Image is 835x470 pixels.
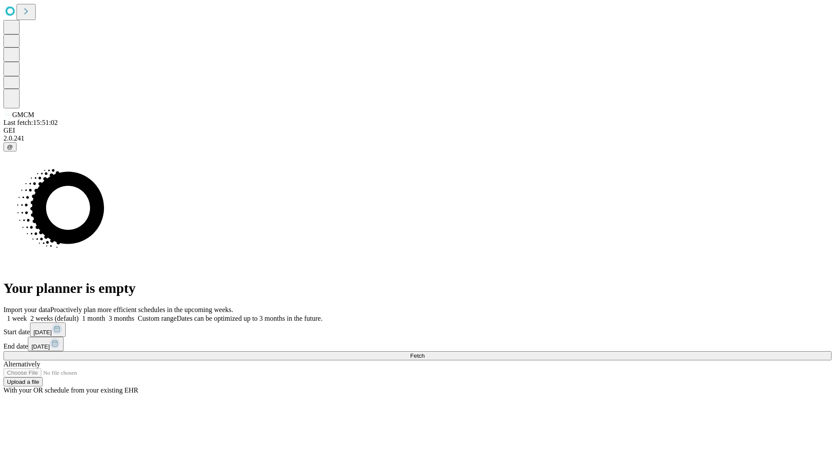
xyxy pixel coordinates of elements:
[3,360,40,368] span: Alternatively
[3,306,50,313] span: Import your data
[3,351,832,360] button: Fetch
[33,329,52,336] span: [DATE]
[3,337,832,351] div: End date
[7,315,27,322] span: 1 week
[3,386,138,394] span: With your OR schedule from your existing EHR
[7,144,13,150] span: @
[82,315,105,322] span: 1 month
[3,127,832,134] div: GEI
[30,315,79,322] span: 2 weeks (default)
[3,377,43,386] button: Upload a file
[31,343,50,350] span: [DATE]
[3,119,58,126] span: Last fetch: 15:51:02
[12,111,34,118] span: GMCM
[138,315,177,322] span: Custom range
[50,306,233,313] span: Proactively plan more efficient schedules in the upcoming weeks.
[177,315,322,322] span: Dates can be optimized up to 3 months in the future.
[3,134,832,142] div: 2.0.241
[30,322,66,337] button: [DATE]
[109,315,134,322] span: 3 months
[3,322,832,337] div: Start date
[28,337,63,351] button: [DATE]
[3,280,832,296] h1: Your planner is empty
[3,142,17,151] button: @
[410,352,424,359] span: Fetch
